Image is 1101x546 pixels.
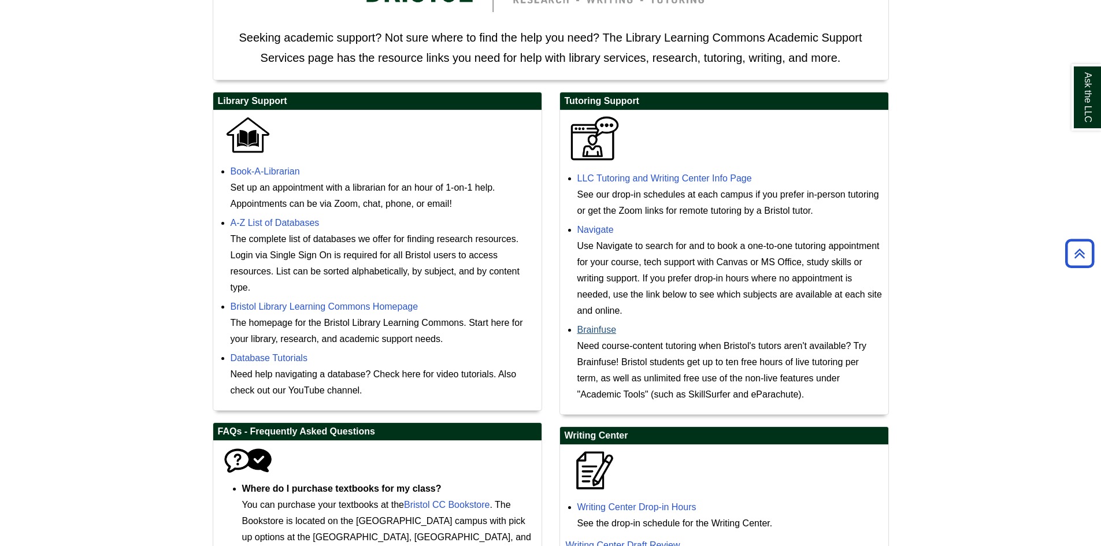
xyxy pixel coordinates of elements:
a: Bristol Library Learning Commons Homepage [231,302,418,311]
h2: Tutoring Support [560,92,888,110]
strong: Where do I purchase textbooks for my class? [242,484,442,493]
a: Book-A-Librarian [231,166,300,176]
div: The homepage for the Bristol Library Learning Commons. Start here for your library, research, and... [231,315,536,347]
h2: Library Support [213,92,542,110]
a: Bristol CC Bookstore [404,500,490,510]
div: See the drop-in schedule for the Writing Center. [577,515,883,532]
a: Navigate [577,225,614,235]
a: Database Tutorials [231,353,307,363]
a: Back to Top [1061,246,1098,261]
span: Seeking academic support? Not sure where to find the help you need? The Library Learning Commons ... [239,31,862,64]
a: Brainfuse [577,325,617,335]
div: Use Navigate to search for and to book a one-to-one tutoring appointment for your course, tech su... [577,238,883,319]
a: A-Z List of Databases [231,218,320,228]
div: Need course-content tutoring when Bristol's tutors aren't available? Try Brainfuse! Bristol stude... [577,338,883,403]
a: LLC Tutoring and Writing Center Info Page [577,173,752,183]
div: Set up an appointment with a librarian for an hour of 1-on-1 help. Appointments can be via Zoom, ... [231,180,536,212]
a: Writing Center Drop-in Hours [577,502,696,512]
h2: Writing Center [560,427,888,445]
div: The complete list of databases we offer for finding research resources. Login via Single Sign On ... [231,231,536,296]
div: Need help navigating a database? Check here for video tutorials. Also check out our YouTube channel. [231,366,536,399]
h2: FAQs - Frequently Asked Questions [213,423,542,441]
div: See our drop-in schedules at each campus if you prefer in-person tutoring or get the Zoom links f... [577,187,883,219]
